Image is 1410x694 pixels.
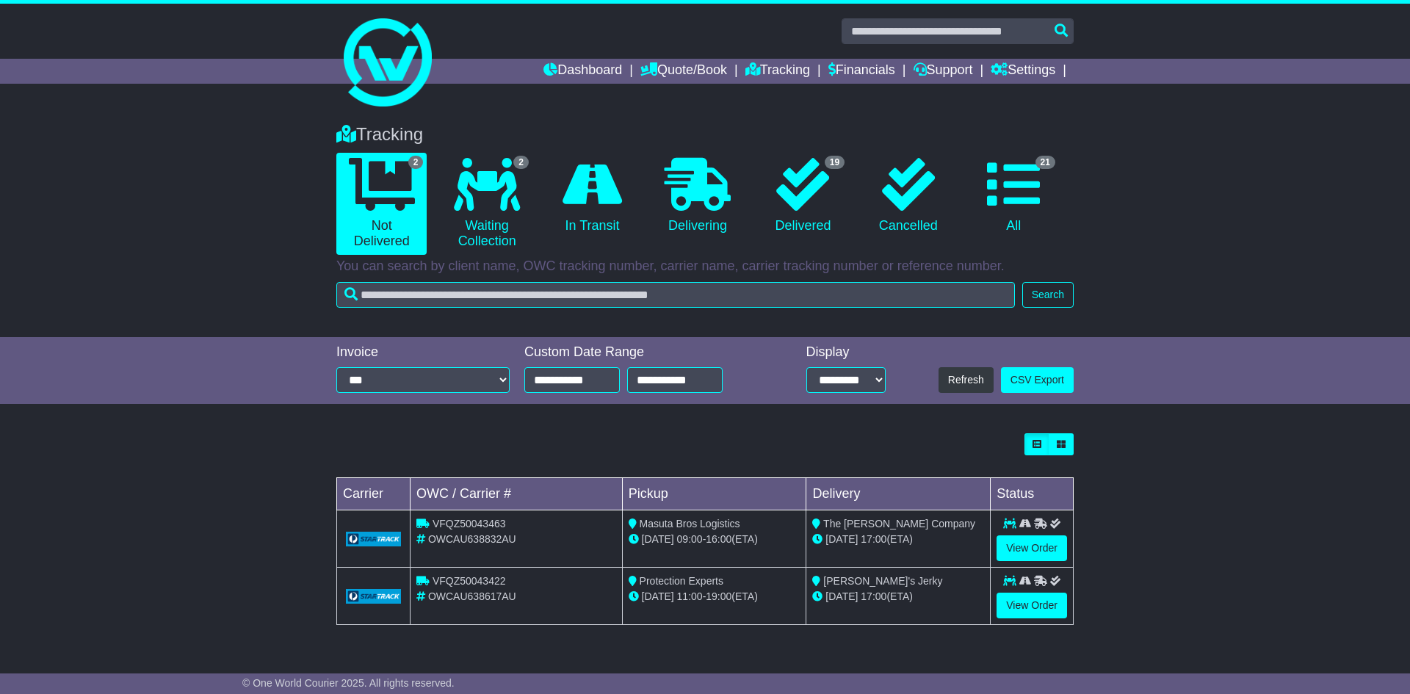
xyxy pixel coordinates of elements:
[433,518,506,529] span: VFQZ50043463
[411,478,623,510] td: OWC / Carrier #
[861,590,886,602] span: 17:00
[939,367,994,393] button: Refresh
[408,156,424,169] span: 2
[640,518,740,529] span: Masuta Bros Logistics
[346,532,401,546] img: GetCarrierServiceLogo
[640,575,723,587] span: Protection Experts
[242,677,455,689] span: © One World Courier 2025. All rights reserved.
[336,153,427,255] a: 2 Not Delivered
[652,153,742,239] a: Delivering
[640,59,727,84] a: Quote/Book
[758,153,848,239] a: 19 Delivered
[825,590,858,602] span: [DATE]
[677,533,703,545] span: 09:00
[346,589,401,604] img: GetCarrierServiceLogo
[914,59,973,84] a: Support
[428,533,516,545] span: OWCAU638832AU
[336,344,510,361] div: Invoice
[337,478,411,510] td: Carrier
[642,533,674,545] span: [DATE]
[706,590,731,602] span: 19:00
[706,533,731,545] span: 16:00
[991,59,1055,84] a: Settings
[825,533,858,545] span: [DATE]
[991,478,1074,510] td: Status
[513,156,529,169] span: 2
[441,153,532,255] a: 2 Waiting Collection
[1035,156,1055,169] span: 21
[806,478,991,510] td: Delivery
[336,259,1074,275] p: You can search by client name, OWC tracking number, carrier name, carrier tracking number or refe...
[1022,282,1074,308] button: Search
[997,535,1067,561] a: View Order
[629,532,800,547] div: - (ETA)
[825,156,845,169] span: 19
[745,59,810,84] a: Tracking
[863,153,953,239] a: Cancelled
[812,532,984,547] div: (ETA)
[329,124,1081,145] div: Tracking
[642,590,674,602] span: [DATE]
[677,590,703,602] span: 11:00
[433,575,506,587] span: VFQZ50043422
[828,59,895,84] a: Financials
[861,533,886,545] span: 17:00
[622,478,806,510] td: Pickup
[812,589,984,604] div: (ETA)
[823,575,942,587] span: [PERSON_NAME]'s Jerky
[1001,367,1074,393] a: CSV Export
[547,153,637,239] a: In Transit
[806,344,886,361] div: Display
[524,344,760,361] div: Custom Date Range
[543,59,622,84] a: Dashboard
[629,589,800,604] div: - (ETA)
[823,518,975,529] span: The [PERSON_NAME] Company
[997,593,1067,618] a: View Order
[969,153,1059,239] a: 21 All
[428,590,516,602] span: OWCAU638617AU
